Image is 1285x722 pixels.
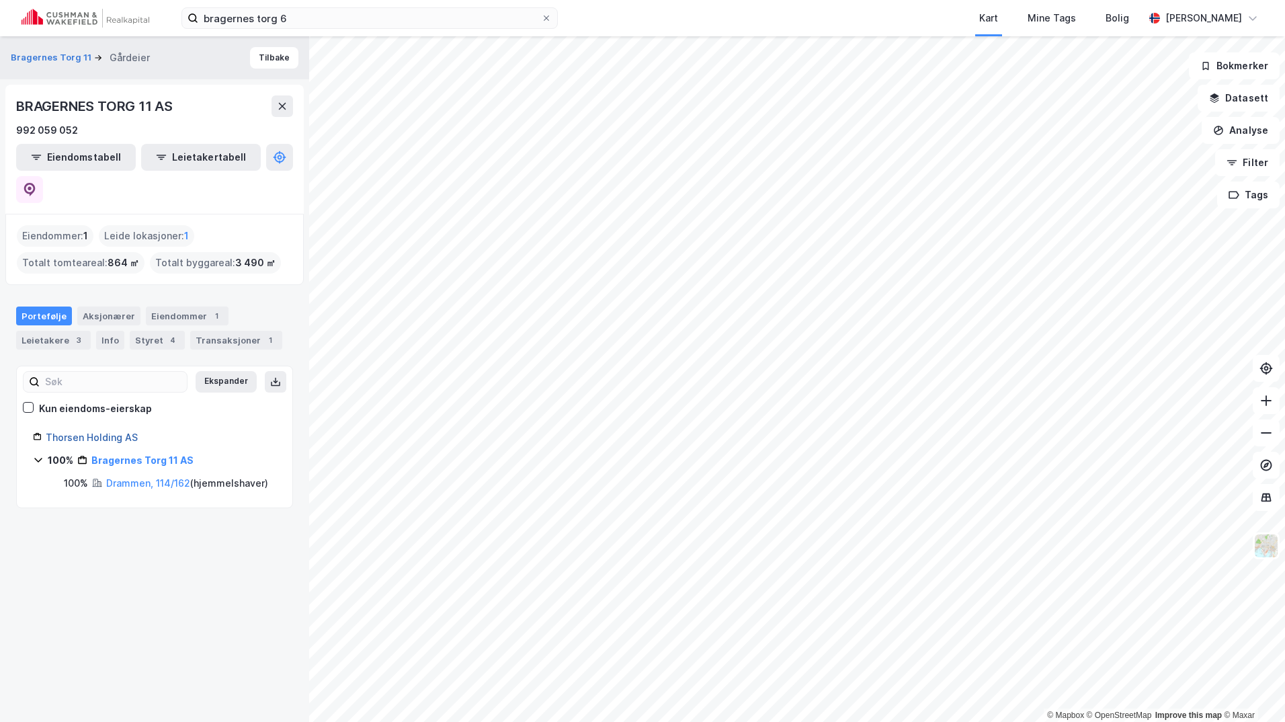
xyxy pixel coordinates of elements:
[210,309,223,323] div: 1
[96,331,124,350] div: Info
[106,475,268,491] div: ( hjemmelshaver )
[106,477,190,489] a: Drammen, 114/162
[1218,657,1285,722] div: Kontrollprogram for chat
[150,252,281,274] div: Totalt byggareal :
[166,333,179,347] div: 4
[48,452,73,469] div: 100%
[16,95,175,117] div: BRAGERNES TORG 11 AS
[91,454,194,466] a: Bragernes Torg 11 AS
[77,307,140,325] div: Aksjonærer
[146,307,229,325] div: Eiendommer
[16,307,72,325] div: Portefølje
[72,333,85,347] div: 3
[263,333,277,347] div: 1
[99,225,194,247] div: Leide lokasjoner :
[141,144,261,171] button: Leietakertabell
[1155,711,1222,720] a: Improve this map
[1218,657,1285,722] iframe: Chat Widget
[1047,711,1084,720] a: Mapbox
[16,331,91,350] div: Leietakere
[110,50,150,66] div: Gårdeier
[1215,149,1280,176] button: Filter
[979,10,998,26] div: Kart
[1165,10,1242,26] div: [PERSON_NAME]
[39,401,152,417] div: Kun eiendoms-eierskap
[184,228,189,244] span: 1
[46,432,138,443] a: Thorsen Holding AS
[1087,711,1152,720] a: OpenStreetMap
[1028,10,1076,26] div: Mine Tags
[64,475,88,491] div: 100%
[17,225,93,247] div: Eiendommer :
[1202,117,1280,144] button: Analyse
[1189,52,1280,79] button: Bokmerker
[190,331,282,350] div: Transaksjoner
[40,372,187,392] input: Søk
[1217,182,1280,208] button: Tags
[198,8,541,28] input: Søk på adresse, matrikkel, gårdeiere, leietakere eller personer
[108,255,139,271] span: 864 ㎡
[1106,10,1129,26] div: Bolig
[235,255,276,271] span: 3 490 ㎡
[17,252,144,274] div: Totalt tomteareal :
[1253,533,1279,559] img: Z
[83,228,88,244] span: 1
[250,47,298,69] button: Tilbake
[130,331,185,350] div: Styret
[196,371,257,393] button: Ekspander
[16,122,78,138] div: 992 059 052
[16,144,136,171] button: Eiendomstabell
[1198,85,1280,112] button: Datasett
[11,51,94,65] button: Bragernes Torg 11
[22,9,149,28] img: cushman-wakefield-realkapital-logo.202ea83816669bd177139c58696a8fa1.svg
